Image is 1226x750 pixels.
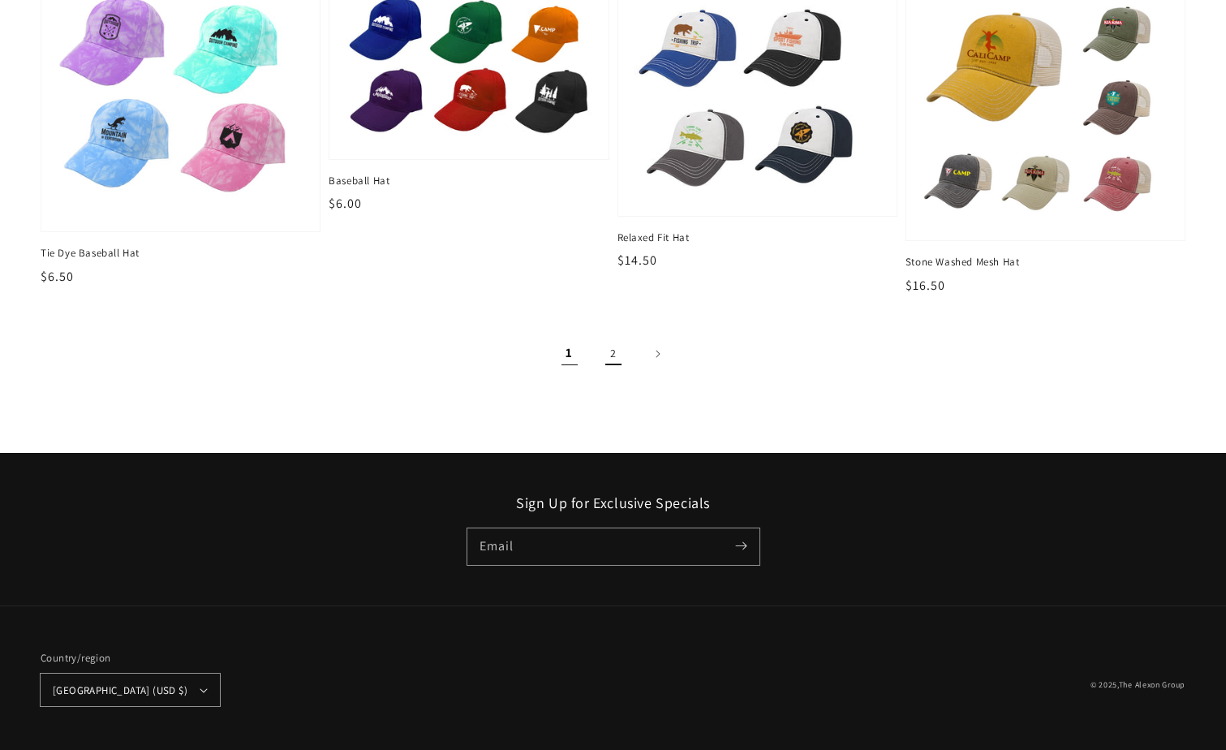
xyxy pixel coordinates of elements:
span: $16.50 [906,277,945,294]
span: Baseball Hat [329,174,609,188]
span: Stone Washed Mesh Hat [906,255,1185,269]
h2: Sign Up for Exclusive Specials [41,494,1185,512]
span: Page 1 [552,336,587,372]
a: The Alexon Group [1119,679,1185,690]
span: $6.50 [41,268,74,285]
h2: Country/region [41,650,220,666]
span: Relaxed Fit Hat [617,231,897,245]
small: © 2025, [1090,679,1185,690]
a: Page 2 [596,336,631,372]
span: Tie Dye Baseball Hat [41,246,320,261]
button: Subscribe [724,528,759,564]
button: [GEOGRAPHIC_DATA] (USD $) [41,674,220,706]
span: $6.00 [329,195,362,212]
a: Next page [639,336,675,372]
nav: Pagination [41,336,1185,372]
span: $14.50 [617,252,657,269]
